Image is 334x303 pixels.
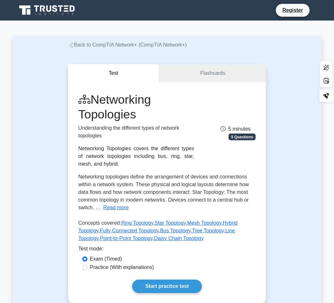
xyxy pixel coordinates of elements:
[78,174,249,210] span: Networking topologies define the arrangement of devices and connections within a network system. ...
[78,228,235,241] a: Line Topology
[78,219,256,245] p: Concepts covered: , , , , , , , , ,
[78,124,194,140] p: Understanding the different types of network topologies
[78,92,194,121] h1: Networking Topologies
[132,280,202,293] a: Start practice test
[159,64,266,82] a: Flashcards
[78,145,194,168] div: Networking Topologies covers the different types of network topologies including bus, ring, star,...
[78,220,238,233] a: Hybrid Topology
[78,245,256,255] div: Test mode:
[187,220,221,226] a: Mesh Topology
[100,228,159,233] a: Fully Connected Topology
[192,228,224,233] a: Tree Topology
[103,204,129,212] button: Read more
[90,264,154,271] label: Practice (With explanations)
[100,236,153,241] a: Point-to-Point Topology
[90,255,122,263] label: Exam (Timed)
[229,134,256,140] span: 5 Questions
[154,236,203,241] a: Daisy Chain Topology
[68,42,187,48] a: Back to CompTIA Network+ (CompTIA Network+)
[121,220,153,226] a: Ring Topology
[160,228,191,233] a: Bus Topology
[155,220,185,226] a: Star Topology
[68,64,159,82] button: Test
[278,6,307,14] a: Register
[221,126,250,132] span: 5 minutes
